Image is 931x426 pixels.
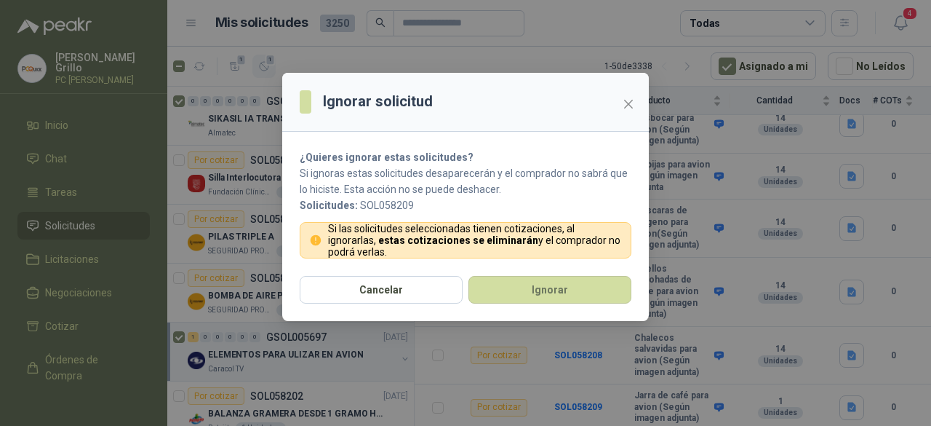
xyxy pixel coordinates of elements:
p: Si las solicitudes seleccionadas tienen cotizaciones, al ignorarlas, y el comprador no podrá verlas. [328,223,623,258]
span: close [623,98,634,110]
h3: Ignorar solicitud [323,90,433,113]
button: Ignorar [468,276,631,304]
p: Si ignoras estas solicitudes desaparecerán y el comprador no sabrá que lo hiciste. Esta acción no... [300,165,631,197]
button: Close [617,92,640,116]
p: SOL058209 [300,197,631,213]
b: Solicitudes: [300,200,358,211]
strong: ¿Quieres ignorar estas solicitudes? [300,151,474,163]
button: Cancelar [300,276,463,304]
strong: estas cotizaciones se eliminarán [378,234,538,246]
